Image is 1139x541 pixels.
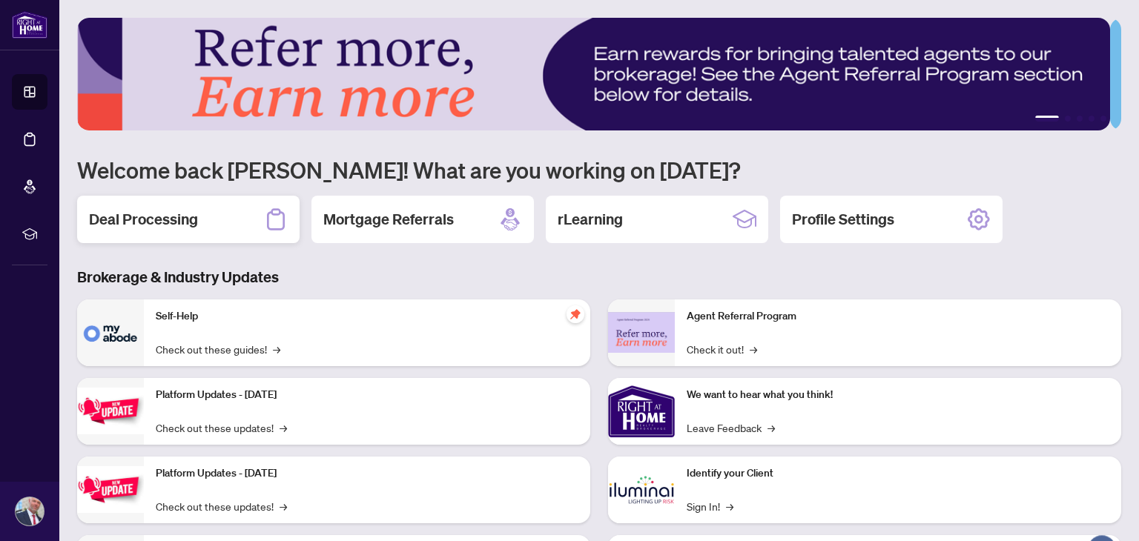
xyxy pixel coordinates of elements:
[156,387,578,403] p: Platform Updates - [DATE]
[687,308,1109,325] p: Agent Referral Program
[567,305,584,323] span: pushpin
[792,209,894,230] h2: Profile Settings
[323,209,454,230] h2: Mortgage Referrals
[77,18,1110,130] img: Slide 0
[687,498,733,514] a: Sign In!→
[89,209,198,230] h2: Deal Processing
[77,156,1121,184] h1: Welcome back [PERSON_NAME]! What are you working on [DATE]?
[156,419,287,436] a: Check out these updates!→
[156,498,287,514] a: Check out these updates!→
[16,497,44,525] img: Profile Icon
[726,498,733,514] span: →
[77,388,144,434] img: Platform Updates - July 21, 2025
[608,457,675,523] img: Identify your Client
[156,341,280,357] a: Check out these guides!→
[1100,116,1106,122] button: 5
[156,308,578,325] p: Self-Help
[77,466,144,513] img: Platform Updates - July 8, 2025
[280,419,287,436] span: →
[12,11,47,39] img: logo
[273,341,280,357] span: →
[608,312,675,353] img: Agent Referral Program
[1089,116,1095,122] button: 4
[608,378,675,445] img: We want to hear what you think!
[687,465,1109,482] p: Identify your Client
[1080,489,1124,534] button: Open asap
[77,267,1121,288] h3: Brokerage & Industry Updates
[1035,116,1059,122] button: 1
[558,209,623,230] h2: rLearning
[1065,116,1071,122] button: 2
[687,419,775,436] a: Leave Feedback→
[1077,116,1083,122] button: 3
[77,299,144,366] img: Self-Help
[687,387,1109,403] p: We want to hear what you think!
[767,419,775,436] span: →
[750,341,757,357] span: →
[156,465,578,482] p: Platform Updates - [DATE]
[687,341,757,357] a: Check it out!→
[280,498,287,514] span: →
